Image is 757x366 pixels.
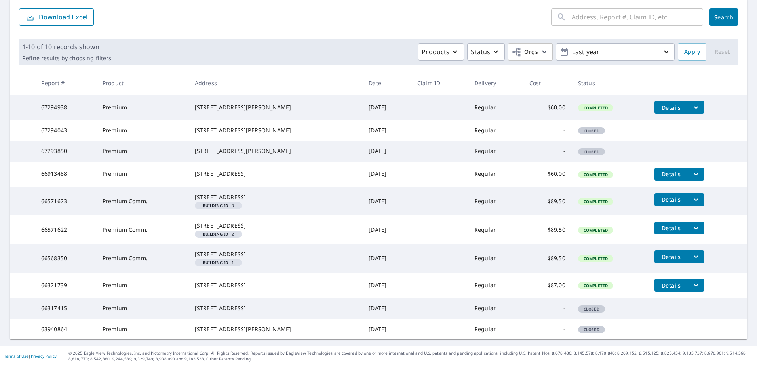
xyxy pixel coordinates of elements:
[195,222,356,230] div: [STREET_ADDRESS]
[96,141,188,161] td: Premium
[467,43,505,61] button: Status
[468,187,523,215] td: Regular
[688,279,704,292] button: filesDropdownBtn-66321739
[523,215,572,244] td: $89.50
[579,327,604,332] span: Closed
[688,193,704,206] button: filesDropdownBtn-66571623
[35,319,96,339] td: 63940864
[39,13,87,21] p: Download Excel
[468,71,523,95] th: Delivery
[523,71,572,95] th: Cost
[22,42,111,51] p: 1-10 of 10 records shown
[468,162,523,187] td: Regular
[579,149,604,154] span: Closed
[35,71,96,95] th: Report #
[195,325,356,333] div: [STREET_ADDRESS][PERSON_NAME]
[35,95,96,120] td: 67294938
[659,224,683,232] span: Details
[523,187,572,215] td: $89.50
[523,298,572,318] td: -
[572,71,649,95] th: Status
[579,199,612,204] span: Completed
[31,353,57,359] a: Privacy Policy
[19,8,94,26] button: Download Excel
[4,354,57,358] p: |
[468,95,523,120] td: Regular
[678,43,706,61] button: Apply
[96,120,188,141] td: Premium
[468,273,523,298] td: Regular
[508,43,553,61] button: Orgs
[22,55,111,62] p: Refine results by choosing filters
[203,261,228,265] em: Building ID
[688,222,704,234] button: filesDropdownBtn-66571622
[198,232,239,236] span: 2
[688,168,704,181] button: filesDropdownBtn-66913488
[523,319,572,339] td: -
[468,141,523,161] td: Regular
[523,273,572,298] td: $87.00
[579,172,612,177] span: Completed
[579,227,612,233] span: Completed
[468,215,523,244] td: Regular
[35,215,96,244] td: 66571622
[203,204,228,208] em: Building ID
[688,250,704,263] button: filesDropdownBtn-66568350
[35,162,96,187] td: 66913488
[468,298,523,318] td: Regular
[523,162,572,187] td: $60.00
[195,193,356,201] div: [STREET_ADDRESS]
[523,95,572,120] td: $60.00
[362,162,411,187] td: [DATE]
[362,273,411,298] td: [DATE]
[35,120,96,141] td: 67294043
[654,250,688,263] button: detailsBtn-66568350
[35,273,96,298] td: 66321739
[195,103,356,111] div: [STREET_ADDRESS][PERSON_NAME]
[716,13,732,21] span: Search
[523,141,572,161] td: -
[35,298,96,318] td: 66317415
[362,95,411,120] td: [DATE]
[195,126,356,134] div: [STREET_ADDRESS][PERSON_NAME]
[362,298,411,318] td: [DATE]
[96,187,188,215] td: Premium Comm.
[4,353,29,359] a: Terms of Use
[579,105,612,111] span: Completed
[96,244,188,273] td: Premium Comm.
[654,222,688,234] button: detailsBtn-66571622
[569,45,662,59] p: Last year
[35,244,96,273] td: 66568350
[684,47,700,57] span: Apply
[523,120,572,141] td: -
[362,141,411,161] td: [DATE]
[96,319,188,339] td: Premium
[195,170,356,178] div: [STREET_ADDRESS]
[198,204,239,208] span: 3
[96,215,188,244] td: Premium Comm.
[96,298,188,318] td: Premium
[654,193,688,206] button: detailsBtn-66571623
[68,350,753,362] p: © 2025 Eagle View Technologies, Inc. and Pictometry International Corp. All Rights Reserved. Repo...
[579,128,604,133] span: Closed
[659,253,683,261] span: Details
[195,304,356,312] div: [STREET_ADDRESS]
[195,281,356,289] div: [STREET_ADDRESS]
[471,47,490,57] p: Status
[523,244,572,273] td: $89.50
[659,104,683,111] span: Details
[688,101,704,114] button: filesDropdownBtn-67294938
[96,71,188,95] th: Product
[362,120,411,141] td: [DATE]
[188,71,362,95] th: Address
[579,283,612,288] span: Completed
[195,147,356,155] div: [STREET_ADDRESS][PERSON_NAME]
[418,43,464,61] button: Products
[556,43,675,61] button: Last year
[35,187,96,215] td: 66571623
[35,141,96,161] td: 67293850
[709,8,738,26] button: Search
[572,6,703,28] input: Address, Report #, Claim ID, etc.
[362,244,411,273] td: [DATE]
[362,187,411,215] td: [DATE]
